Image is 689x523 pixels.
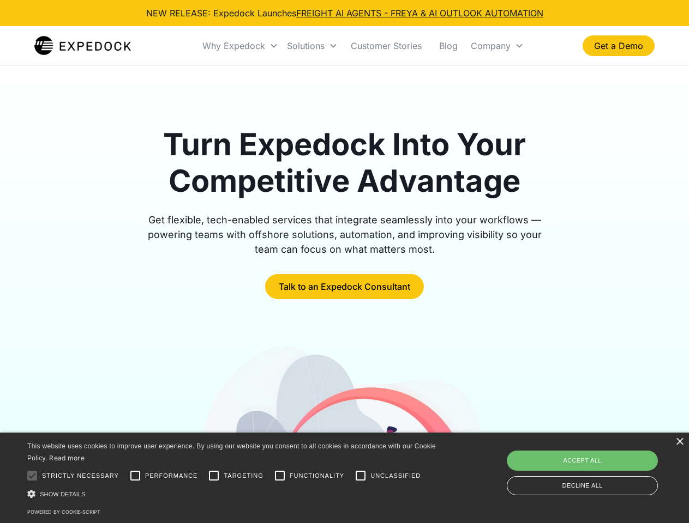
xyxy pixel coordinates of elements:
[146,7,543,20] div: NEW RELEASE: Expedock Launches
[40,491,86,497] span: Show details
[430,27,466,64] a: Blog
[342,27,430,64] a: Customer Stories
[135,126,554,199] h1: Turn Expedock Into Your Competitive Advantage
[466,27,528,64] div: Company
[507,405,689,523] iframe: Chat Widget
[27,509,100,515] a: Powered by cookie-script
[198,27,283,64] div: Why Expedock
[290,471,344,481] span: Functionality
[27,442,436,463] span: This website uses cookies to improve user experience. By using our website you consent to all coo...
[287,40,325,51] div: Solutions
[224,471,263,481] span: Targeting
[42,471,119,481] span: Strictly necessary
[202,40,265,51] div: Why Expedock
[265,274,424,299] a: Talk to an Expedock Consultant
[370,471,421,481] span: Unclassified
[583,35,655,56] a: Get a Demo
[296,8,543,19] a: FREIGHT AI AGENTS - FREYA & AI OUTLOOK AUTOMATION
[34,35,131,57] a: home
[34,35,131,57] img: Expedock Logo
[283,27,342,64] div: Solutions
[145,471,198,481] span: Performance
[471,40,511,51] div: Company
[27,488,440,500] div: Show details
[135,212,554,257] div: Get flexible, tech-enabled services that integrate seamlessly into your workflows — powering team...
[49,454,85,462] a: Read more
